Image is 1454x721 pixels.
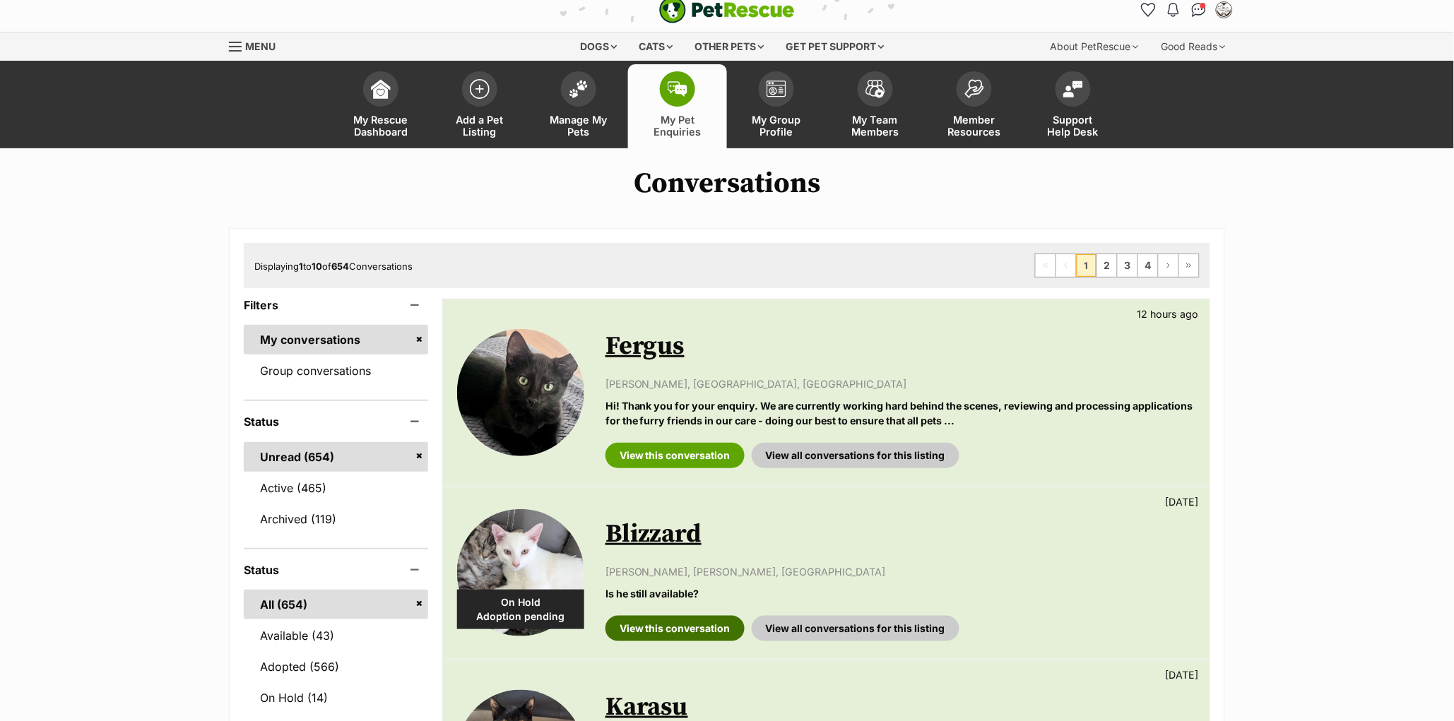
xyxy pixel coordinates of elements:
[1168,3,1179,17] img: notifications-46538b983faf8c2785f20acdc204bb7945ddae34d4c08c2a6579f10ce5e182be.svg
[668,81,687,97] img: pet-enquiries-icon-7e3ad2cf08bfb03b45e93fb7055b45f3efa6380592205ae92323e6603595dc1f.svg
[605,443,745,468] a: View this conversation
[964,79,984,98] img: member-resources-icon-8e73f808a243e03378d46382f2149f9095a855e16c252ad45f914b54edf8863c.svg
[1159,254,1178,277] a: Next page
[244,652,428,681] a: Adopted (566)
[312,261,322,272] strong: 10
[844,114,907,138] span: My Team Members
[331,64,430,148] a: My Rescue Dashboard
[448,114,512,138] span: Add a Pet Listing
[244,504,428,534] a: Archived (119)
[244,356,428,386] a: Group conversations
[752,616,959,641] a: View all conversations for this listing
[752,443,959,468] a: View all conversations for this listing
[569,80,589,98] img: manage-my-pets-icon-02211641906a0b7f246fdf0571729dbe1e7629f14944591b6c1af311fb30b64b.svg
[1056,254,1076,277] span: Previous page
[457,509,584,636] img: Blizzard
[331,261,349,272] strong: 654
[244,442,428,472] a: Unread (654)
[229,32,285,58] a: Menu
[646,114,709,138] span: My Pet Enquiries
[605,518,702,550] a: Blizzard
[1217,3,1231,17] img: Tails of The Forgotten Paws AU profile pic
[1041,114,1105,138] span: Support Help Desk
[244,564,428,576] header: Status
[529,64,628,148] a: Manage My Pets
[470,79,490,99] img: add-pet-listing-icon-0afa8454b4691262ce3f59096e99ab1cd57d4a30225e0717b998d2c9b9846f56.svg
[942,114,1006,138] span: Member Resources
[1041,32,1149,61] div: About PetRescue
[1097,254,1117,277] a: Page 2
[1152,32,1236,61] div: Good Reads
[430,64,529,148] a: Add a Pet Listing
[826,64,925,148] a: My Team Members
[605,376,1195,391] p: [PERSON_NAME], [GEOGRAPHIC_DATA], [GEOGRAPHIC_DATA]
[299,261,303,272] strong: 1
[776,32,894,61] div: Get pet support
[1192,3,1207,17] img: chat-41dd97257d64d25036548639549fe6c8038ab92f7586957e7f3b1b290dea8141.svg
[244,590,428,619] a: All (654)
[244,621,428,650] a: Available (43)
[1118,254,1137,277] a: Page 3
[605,564,1195,579] p: [PERSON_NAME], [PERSON_NAME], [GEOGRAPHIC_DATA]
[1179,254,1199,277] a: Last page
[605,398,1195,429] p: Hi! Thank you for your enquiry. We are currently working hard behind the scenes, reviewing and pr...
[1166,667,1199,682] p: [DATE]
[1137,306,1199,321] p: 12 hours ago
[371,79,391,99] img: dashboard-icon-eb2f2d2d3e046f16d808141f083e7271f6b2e854fb5c12c21221c1fb7104beca.svg
[1036,254,1056,277] span: First page
[457,590,584,629] div: On Hold
[244,299,428,311] header: Filters
[1138,254,1158,277] a: Page 4
[244,415,428,428] header: Status
[571,32,627,61] div: Dogs
[457,609,584,624] span: Adoption pending
[1035,254,1200,278] nav: Pagination
[1166,494,1199,509] p: [DATE]
[628,64,727,148] a: My Pet Enquiries
[605,330,685,362] a: Fergus
[254,261,413,272] span: Displaying to of Conversations
[925,64,1024,148] a: Member Resources
[1024,64,1123,148] a: Support Help Desk
[349,114,413,138] span: My Rescue Dashboard
[547,114,610,138] span: Manage My Pets
[865,80,885,98] img: team-members-icon-5396bd8760b3fe7c0b43da4ab00e1e3bb1a5d9ba89233759b79545d2d3fc5d0d.svg
[727,64,826,148] a: My Group Profile
[745,114,808,138] span: My Group Profile
[245,40,276,52] span: Menu
[605,586,1195,601] p: Is he still available?
[685,32,774,61] div: Other pets
[1077,254,1097,277] span: Page 1
[605,616,745,641] a: View this conversation
[457,329,584,456] img: Fergus
[1063,81,1083,97] img: help-desk-icon-fdf02630f3aa405de69fd3d07c3f3aa587a6932b1a1747fa1d2bba05be0121f9.svg
[244,325,428,354] a: My conversations
[244,683,428,713] a: On Hold (14)
[244,473,428,503] a: Active (465)
[767,81,786,97] img: group-profile-icon-3fa3cf56718a62981997c0bc7e787c4b2cf8bcc04b72c1350f741eb67cf2f40e.svg
[630,32,683,61] div: Cats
